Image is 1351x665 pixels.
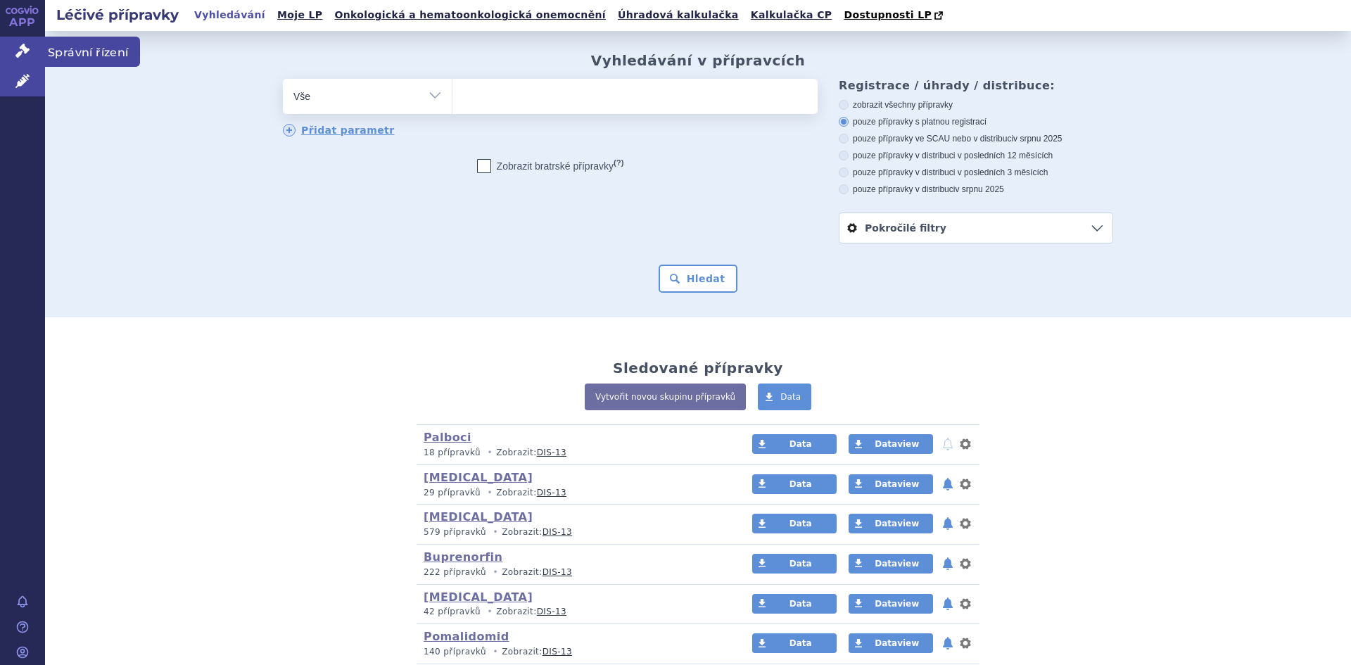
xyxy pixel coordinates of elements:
[483,447,496,459] i: •
[537,488,566,498] a: DIS-13
[752,554,837,574] a: Data
[489,566,502,578] i: •
[424,567,486,577] span: 222 přípravků
[875,479,919,489] span: Dataview
[537,448,566,457] a: DIS-13
[941,595,955,612] button: notifikace
[958,555,972,572] button: nastavení
[839,167,1113,178] label: pouze přípravky v distribuci v posledních 3 měsících
[747,6,837,25] a: Kalkulačka CP
[849,594,933,614] a: Dataview
[849,474,933,494] a: Dataview
[424,488,481,498] span: 29 přípravků
[424,566,725,578] p: Zobrazit:
[543,567,572,577] a: DIS-13
[789,519,812,528] span: Data
[483,606,496,618] i: •
[1013,134,1062,144] span: v srpnu 2025
[752,474,837,494] a: Data
[424,630,509,643] a: Pomalidomid
[424,590,533,604] a: [MEDICAL_DATA]
[591,52,806,69] h2: Vyhledávání v přípravcích
[273,6,326,25] a: Moje LP
[424,646,725,658] p: Zobrazit:
[958,515,972,532] button: nastavení
[424,447,725,459] p: Zobrazit:
[45,37,140,66] span: Správní řízení
[875,599,919,609] span: Dataview
[839,213,1112,243] a: Pokročilé filtry
[849,633,933,653] a: Dataview
[614,158,623,167] abbr: (?)
[789,479,812,489] span: Data
[849,554,933,574] a: Dataview
[849,514,933,533] a: Dataview
[613,360,783,376] h2: Sledované přípravky
[283,124,395,137] a: Přidat parametr
[424,431,471,444] a: Palboci
[424,510,533,524] a: [MEDICAL_DATA]
[875,519,919,528] span: Dataview
[789,638,812,648] span: Data
[489,646,502,658] i: •
[958,436,972,452] button: nastavení
[45,5,190,25] h2: Léčivé přípravky
[875,559,919,569] span: Dataview
[941,515,955,532] button: notifikace
[780,392,801,402] span: Data
[424,448,481,457] span: 18 přípravků
[489,526,502,538] i: •
[424,527,486,537] span: 579 přípravků
[543,527,572,537] a: DIS-13
[849,434,933,454] a: Dataview
[758,384,811,410] a: Data
[424,550,502,564] a: Buprenorfin
[614,6,743,25] a: Úhradová kalkulačka
[839,184,1113,195] label: pouze přípravky v distribuci
[839,6,950,25] a: Dostupnosti LP
[958,595,972,612] button: nastavení
[424,647,486,657] span: 140 přípravků
[543,647,572,657] a: DIS-13
[424,606,725,618] p: Zobrazit:
[789,599,812,609] span: Data
[752,434,837,454] a: Data
[839,133,1113,144] label: pouze přípravky ve SCAU nebo v distribuci
[752,633,837,653] a: Data
[537,607,566,616] a: DIS-13
[789,439,812,449] span: Data
[752,594,837,614] a: Data
[941,555,955,572] button: notifikace
[789,559,812,569] span: Data
[424,607,481,616] span: 42 přípravků
[585,384,746,410] a: Vytvořit novou skupinu přípravků
[955,184,1003,194] span: v srpnu 2025
[875,638,919,648] span: Dataview
[752,514,837,533] a: Data
[941,476,955,493] button: notifikace
[839,150,1113,161] label: pouze přípravky v distribuci v posledních 12 měsících
[483,487,496,499] i: •
[958,635,972,652] button: nastavení
[839,116,1113,127] label: pouze přípravky s platnou registrací
[839,99,1113,110] label: zobrazit všechny přípravky
[424,487,725,499] p: Zobrazit:
[190,6,269,25] a: Vyhledávání
[330,6,610,25] a: Onkologická a hematoonkologická onemocnění
[875,439,919,449] span: Dataview
[941,635,955,652] button: notifikace
[941,436,955,452] button: notifikace
[839,79,1113,92] h3: Registrace / úhrady / distribuce:
[958,476,972,493] button: nastavení
[659,265,738,293] button: Hledat
[424,471,533,484] a: [MEDICAL_DATA]
[424,526,725,538] p: Zobrazit:
[844,9,932,20] span: Dostupnosti LP
[477,159,624,173] label: Zobrazit bratrské přípravky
